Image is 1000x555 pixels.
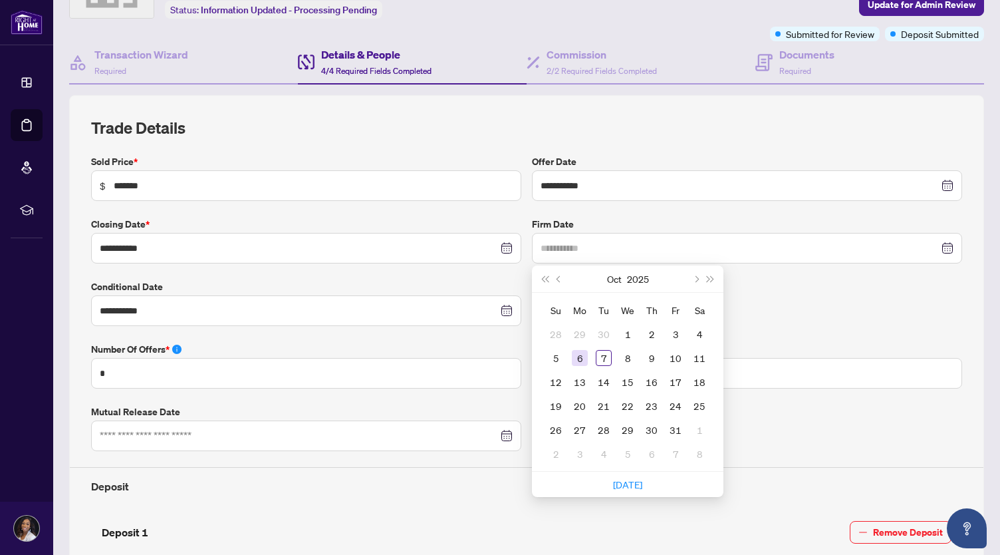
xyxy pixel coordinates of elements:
[668,326,684,342] div: 3
[668,422,684,438] div: 31
[691,446,707,462] div: 8
[640,418,664,442] td: 2025-10-30
[687,394,711,418] td: 2025-10-25
[664,394,687,418] td: 2025-10-24
[691,422,707,438] div: 1
[613,478,642,490] a: [DATE]
[592,418,616,442] td: 2025-10-28
[616,346,640,370] td: 2025-10-08
[779,66,811,76] span: Required
[664,442,687,466] td: 2025-11-07
[94,47,188,63] h4: Transaction Wizard
[568,298,592,322] th: Mo
[668,398,684,414] div: 24
[644,326,660,342] div: 2
[616,370,640,394] td: 2025-10-15
[620,446,636,462] div: 5
[640,346,664,370] td: 2025-10-09
[572,350,588,366] div: 6
[592,394,616,418] td: 2025-10-21
[620,374,636,390] div: 15
[544,394,568,418] td: 2025-10-19
[91,154,521,169] label: Sold Price
[687,322,711,346] td: 2025-10-04
[91,217,521,232] label: Closing Date
[596,422,612,438] div: 28
[620,326,636,342] div: 1
[691,398,707,414] div: 25
[548,446,564,462] div: 2
[532,279,962,294] label: Exclusive
[664,322,687,346] td: 2025-10-03
[616,418,640,442] td: 2025-10-29
[592,322,616,346] td: 2025-09-30
[688,266,703,292] button: Next month (PageDown)
[779,47,834,63] h4: Documents
[668,374,684,390] div: 17
[947,508,987,548] button: Open asap
[568,418,592,442] td: 2025-10-27
[620,422,636,438] div: 29
[703,266,718,292] button: Next year (Control + right)
[165,1,382,19] div: Status:
[620,350,636,366] div: 8
[668,446,684,462] div: 7
[858,528,868,537] span: minus
[537,266,552,292] button: Last year (Control + left)
[640,298,664,322] th: Th
[691,350,707,366] div: 11
[91,405,521,419] label: Mutual Release Date
[321,66,432,76] span: 4/4 Required Fields Completed
[91,478,962,494] h4: Deposit
[592,346,616,370] td: 2025-10-07
[102,524,148,540] h4: Deposit 1
[668,350,684,366] div: 10
[552,266,566,292] button: Previous month (PageUp)
[568,442,592,466] td: 2025-11-03
[640,322,664,346] td: 2025-10-02
[544,298,568,322] th: Su
[100,178,106,193] span: $
[687,370,711,394] td: 2025-10-18
[873,522,943,543] span: Remove Deposit
[532,342,962,357] label: Unit/Lot Number
[691,326,707,342] div: 4
[664,298,687,322] th: Fr
[94,66,126,76] span: Required
[532,154,962,169] label: Offer Date
[644,374,660,390] div: 16
[687,346,711,370] td: 2025-10-11
[547,47,657,63] h4: Commission
[687,442,711,466] td: 2025-11-08
[544,418,568,442] td: 2025-10-26
[201,4,377,16] span: Information Updated - Processing Pending
[568,370,592,394] td: 2025-10-13
[548,422,564,438] div: 26
[91,279,521,294] label: Conditional Date
[572,422,588,438] div: 27
[568,394,592,418] td: 2025-10-20
[687,418,711,442] td: 2025-11-01
[11,10,43,35] img: logo
[572,398,588,414] div: 20
[850,521,951,544] button: Remove Deposit
[91,117,962,138] h2: Trade Details
[592,298,616,322] th: Tu
[532,217,962,232] label: Firm Date
[14,516,39,541] img: Profile Icon
[596,446,612,462] div: 4
[901,27,979,41] span: Deposit Submitted
[592,442,616,466] td: 2025-11-04
[572,326,588,342] div: 29
[596,374,612,390] div: 14
[640,442,664,466] td: 2025-11-06
[640,394,664,418] td: 2025-10-23
[786,27,874,41] span: Submitted for Review
[568,322,592,346] td: 2025-09-29
[640,370,664,394] td: 2025-10-16
[544,370,568,394] td: 2025-10-12
[620,398,636,414] div: 22
[572,374,588,390] div: 13
[548,374,564,390] div: 12
[644,398,660,414] div: 23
